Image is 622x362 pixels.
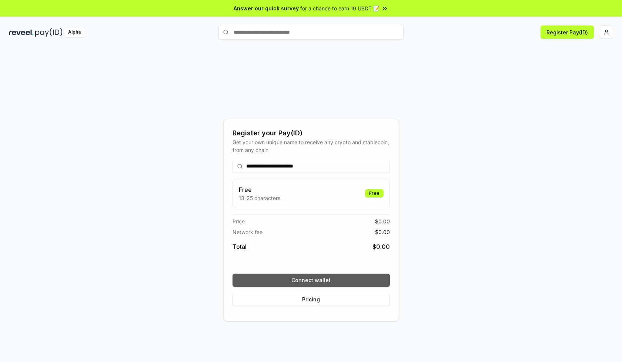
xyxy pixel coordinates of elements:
span: $ 0.00 [375,217,390,225]
span: Total [233,242,247,251]
span: Answer our quick survey [234,4,299,12]
p: 13-25 characters [239,194,280,202]
button: Pricing [233,293,390,306]
h3: Free [239,185,280,194]
div: Alpha [64,28,85,37]
div: Free [365,189,384,197]
span: Price [233,217,245,225]
div: Register your Pay(ID) [233,128,390,138]
button: Register Pay(ID) [541,26,594,39]
span: Network fee [233,228,262,236]
span: for a chance to earn 10 USDT 📝 [300,4,379,12]
span: $ 0.00 [372,242,390,251]
img: reveel_dark [9,28,34,37]
button: Connect wallet [233,274,390,287]
span: $ 0.00 [375,228,390,236]
img: pay_id [35,28,63,37]
div: Get your own unique name to receive any crypto and stablecoin, from any chain [233,138,390,154]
